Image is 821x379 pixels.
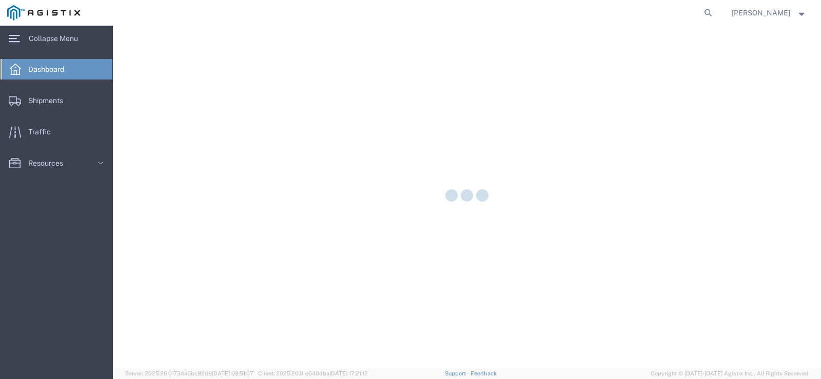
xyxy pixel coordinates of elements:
a: Resources [1,153,112,173]
a: Support [445,370,471,376]
span: Client: 2025.20.0-e640dba [258,370,368,376]
span: Traffic [28,122,58,142]
span: Shipments [28,90,70,111]
span: Dashboard [28,59,71,79]
button: [PERSON_NAME] [731,7,807,19]
a: Feedback [471,370,497,376]
a: Traffic [1,122,112,142]
a: Shipments [1,90,112,111]
span: Copyright © [DATE]-[DATE] Agistix Inc., All Rights Reserved [651,369,809,378]
span: Server: 2025.20.0-734e5bc92d9 [125,370,253,376]
img: logo [7,5,80,21]
span: [DATE] 09:51:07 [212,370,253,376]
a: Dashboard [1,59,112,79]
span: [DATE] 17:21:12 [329,370,368,376]
span: Craig Clark [732,7,790,18]
span: Collapse Menu [29,28,85,49]
span: Resources [28,153,70,173]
